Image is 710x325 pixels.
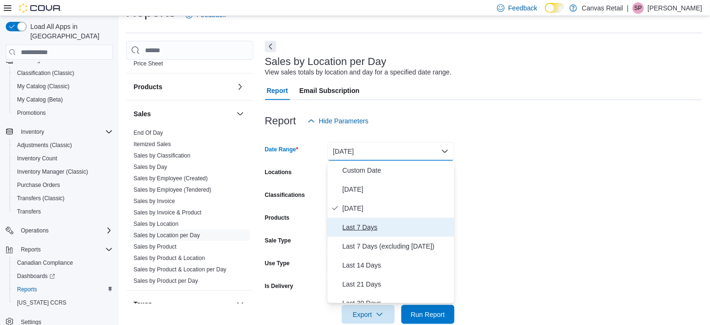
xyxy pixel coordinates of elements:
h3: Sales by Location per Day [265,56,387,67]
button: Hide Parameters [304,111,373,130]
div: Pricing [126,58,254,73]
span: Last 21 Days [343,279,451,290]
span: Hide Parameters [319,116,369,126]
button: Operations [2,224,117,237]
span: Feedback [509,3,537,13]
a: Itemized Sales [134,141,171,148]
div: Select listbox [328,161,455,303]
a: Sales by Location [134,221,179,227]
span: Classification (Classic) [17,69,74,77]
label: Locations [265,168,292,176]
a: My Catalog (Classic) [13,81,73,92]
label: Products [265,214,290,222]
button: Products [134,82,233,92]
a: Canadian Compliance [13,257,77,269]
span: Sales by Day [134,163,167,171]
span: My Catalog (Classic) [17,83,70,90]
span: Sales by Location per Day [134,232,200,239]
button: Sales [134,109,233,119]
span: Transfers (Classic) [17,195,64,202]
div: View sales totals by location and day for a specified date range. [265,67,452,77]
span: Inventory Count [13,153,113,164]
label: Is Delivery [265,282,293,290]
button: Transfers [9,205,117,218]
span: Transfers [17,208,41,215]
button: Sales [235,108,246,120]
span: Sales by Employee (Created) [134,175,208,182]
span: Last 7 Days (excluding [DATE]) [343,241,451,252]
button: Inventory [2,125,117,139]
h3: Taxes [134,299,152,309]
a: Dashboards [13,270,59,282]
button: My Catalog (Beta) [9,93,117,106]
a: Sales by Employee (Tendered) [134,186,211,193]
span: Transfers (Classic) [13,193,113,204]
button: Taxes [235,298,246,310]
a: Inventory Manager (Classic) [13,166,92,177]
span: Inventory Manager (Classic) [17,168,88,176]
span: Classification (Classic) [13,67,113,79]
span: [DATE] [343,203,451,214]
a: Promotions [13,107,50,119]
a: Adjustments (Classic) [13,139,76,151]
button: Run Report [401,305,455,324]
span: Inventory Manager (Classic) [13,166,113,177]
span: Email Subscription [300,81,360,100]
span: Reports [17,286,37,293]
button: Reports [17,244,45,255]
button: Inventory [17,126,48,138]
a: Transfers [13,206,45,217]
label: Classifications [265,191,305,199]
span: SP [635,2,642,14]
a: Inventory Count [13,153,61,164]
span: Adjustments (Classic) [17,141,72,149]
span: Dashboards [13,270,113,282]
span: Load All Apps in [GEOGRAPHIC_DATA] [27,22,113,41]
span: Last 30 Days [343,297,451,309]
h3: Report [265,115,296,127]
span: Promotions [17,109,46,117]
a: End Of Day [134,130,163,136]
button: Purchase Orders [9,178,117,192]
span: Purchase Orders [17,181,60,189]
button: Products [235,81,246,93]
span: Inventory [21,128,44,136]
a: Sales by Product per Day [134,278,198,284]
h3: Sales [134,109,151,119]
span: Purchase Orders [13,179,113,191]
span: Sales by Product [134,243,177,251]
span: Canadian Compliance [13,257,113,269]
button: Inventory Manager (Classic) [9,165,117,178]
span: Operations [17,225,113,236]
div: Sales [126,127,254,290]
a: Classification (Classic) [13,67,78,79]
button: Canadian Compliance [9,256,117,269]
span: Dashboards [17,272,55,280]
button: Reports [9,283,117,296]
a: Purchase Orders [13,179,64,191]
span: Promotions [13,107,113,119]
button: Inventory Count [9,152,117,165]
div: Sean Patterson [633,2,644,14]
span: [DATE] [343,184,451,195]
a: Sales by Product & Location [134,255,205,261]
span: Sales by Invoice [134,197,175,205]
a: Price Sheet [134,60,163,67]
span: My Catalog (Classic) [13,81,113,92]
button: Taxes [134,299,233,309]
a: Sales by Invoice [134,198,175,204]
label: Use Type [265,260,290,267]
img: Cova [19,3,62,13]
button: My Catalog (Classic) [9,80,117,93]
a: My Catalog (Beta) [13,94,67,105]
span: Sales by Product per Day [134,277,198,285]
span: My Catalog (Beta) [13,94,113,105]
button: Adjustments (Classic) [9,139,117,152]
span: Last 14 Days [343,260,451,271]
span: Report [267,81,288,100]
button: Promotions [9,106,117,120]
input: Dark Mode [545,3,565,13]
span: Inventory Count [17,155,57,162]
